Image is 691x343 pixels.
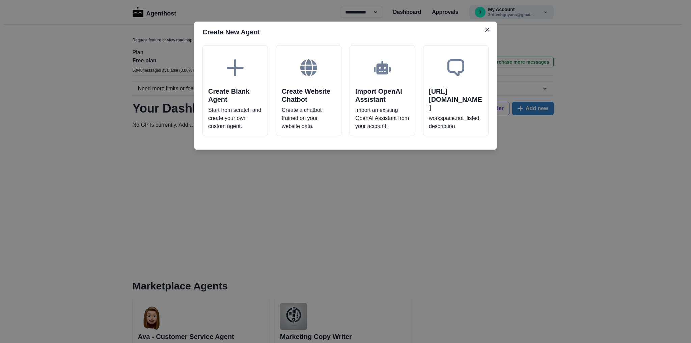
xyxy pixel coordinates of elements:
button: Close [482,24,493,35]
p: Start from scratch and create your own custom agent. [208,106,262,130]
header: Create New Agent [194,22,497,42]
h2: Import OpenAI Assistant [355,87,409,103]
p: Import an existing OpenAI Assistant from your account. [355,106,409,130]
h2: Create Blank Agent [208,87,262,103]
h2: [URL][DOMAIN_NAME] [429,87,483,112]
p: Create a chatbot trained on your website data. [282,106,336,130]
h2: Create Website Chatbot [282,87,336,103]
p: workspace.not_listed.description [429,114,483,130]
